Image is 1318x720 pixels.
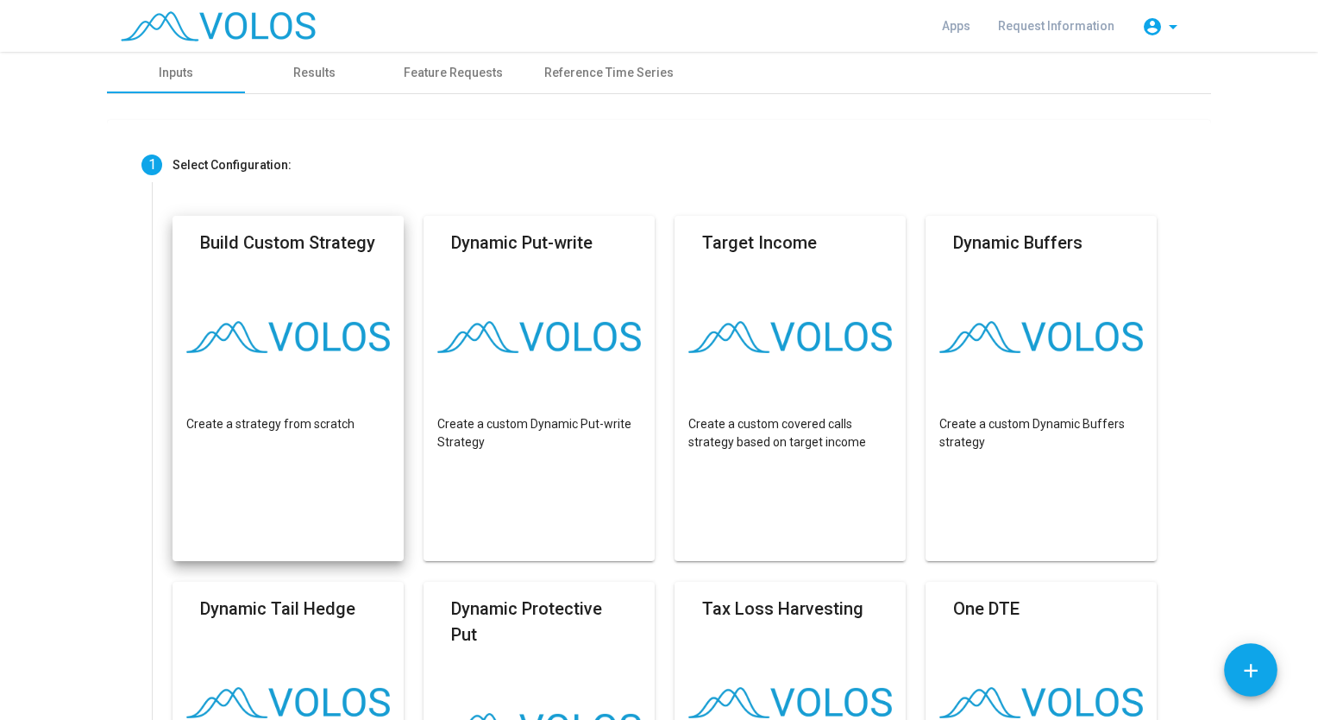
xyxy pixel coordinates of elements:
[1142,16,1163,37] mat-icon: account_circle
[939,687,1143,719] img: logo.png
[998,19,1114,33] span: Request Information
[688,321,892,353] img: logo.png
[702,596,863,622] mat-card-title: Tax Loss Harvesting
[688,687,892,719] img: logo.png
[437,415,641,452] p: Create a custom Dynamic Put-write Strategy
[186,415,390,433] p: Create a strategy from scratch
[544,64,674,82] div: Reference Time Series
[1240,660,1262,682] mat-icon: add
[688,415,892,452] p: Create a custom covered calls strategy based on target income
[404,64,503,82] div: Feature Requests
[942,19,970,33] span: Apps
[451,596,627,647] mat-card-title: Dynamic Protective Put
[702,230,817,256] mat-card-title: Target Income
[173,156,292,174] div: Select Configuration:
[953,596,1020,622] mat-card-title: One DTE
[984,10,1128,41] a: Request Information
[939,321,1143,353] img: logo.png
[1163,16,1183,37] mat-icon: arrow_drop_down
[148,156,156,173] span: 1
[186,321,390,353] img: logo.png
[186,687,390,719] img: logo.png
[953,230,1083,256] mat-card-title: Dynamic Buffers
[200,596,355,622] mat-card-title: Dynamic Tail Hedge
[928,10,984,41] a: Apps
[939,415,1143,452] p: Create a custom Dynamic Buffers strategy
[1224,643,1277,697] button: Add icon
[159,64,193,82] div: Inputs
[200,230,375,256] mat-card-title: Build Custom Strategy
[437,321,641,353] img: logo.png
[293,64,336,82] div: Results
[451,230,593,256] mat-card-title: Dynamic Put-write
